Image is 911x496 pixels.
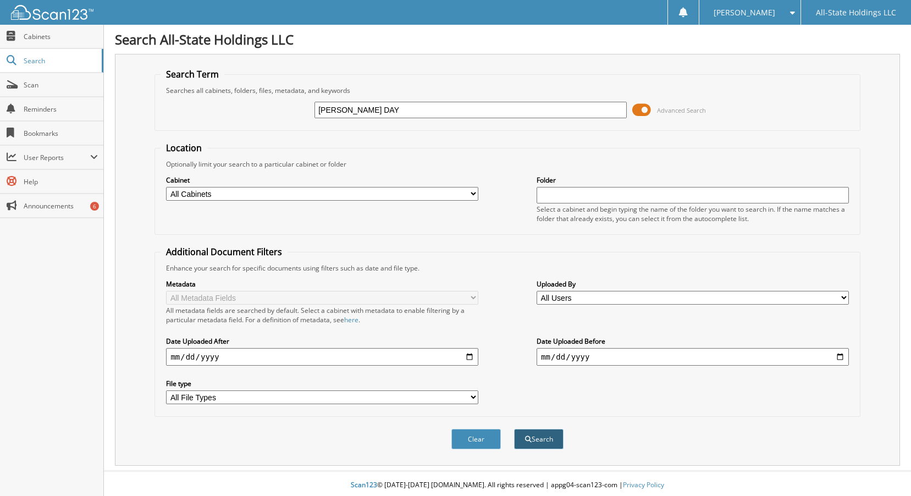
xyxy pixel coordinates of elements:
[537,205,849,223] div: Select a cabinet and begin typing the name of the folder you want to search in. If the name match...
[90,202,99,211] div: 6
[537,279,849,289] label: Uploaded By
[166,348,478,366] input: start
[161,263,854,273] div: Enhance your search for specific documents using filters such as date and file type.
[166,306,478,324] div: All metadata fields are searched by default. Select a cabinet with metadata to enable filtering b...
[166,175,478,185] label: Cabinet
[24,177,98,186] span: Help
[537,337,849,346] label: Date Uploaded Before
[714,9,775,16] span: [PERSON_NAME]
[161,159,854,169] div: Optionally limit your search to a particular cabinet or folder
[623,480,664,489] a: Privacy Policy
[24,56,96,65] span: Search
[514,429,564,449] button: Search
[24,153,90,162] span: User Reports
[161,142,207,154] legend: Location
[451,429,501,449] button: Clear
[161,68,224,80] legend: Search Term
[537,348,849,366] input: end
[816,9,896,16] span: All-State Holdings LLC
[856,443,911,496] iframe: Chat Widget
[11,5,93,20] img: scan123-logo-white.svg
[161,246,288,258] legend: Additional Document Filters
[161,86,854,95] div: Searches all cabinets, folders, files, metadata, and keywords
[24,129,98,138] span: Bookmarks
[115,30,900,48] h1: Search All-State Holdings LLC
[351,480,377,489] span: Scan123
[657,106,706,114] span: Advanced Search
[166,379,478,388] label: File type
[24,32,98,41] span: Cabinets
[24,104,98,114] span: Reminders
[24,201,98,211] span: Announcements
[166,279,478,289] label: Metadata
[166,337,478,346] label: Date Uploaded After
[344,315,358,324] a: here
[537,175,849,185] label: Folder
[24,80,98,90] span: Scan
